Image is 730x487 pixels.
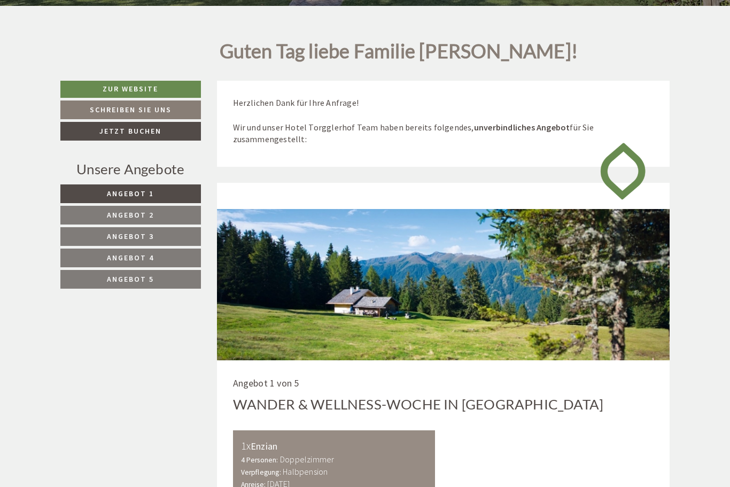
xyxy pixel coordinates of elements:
span: Angebot 2 [107,210,154,220]
strong: unverbindliches Angebot [474,122,570,133]
img: wander-wellness-woche-in-suedtirol-De6-cwm-5915p.jpg [217,209,670,360]
div: Guten Tag, wie können wir Ihnen helfen? [9,29,175,62]
small: 4 Personen: [241,455,278,465]
b: 1x [241,439,251,452]
span: Angebot 4 [107,253,154,262]
div: Enzian [241,438,428,454]
a: Jetzt buchen [60,122,201,141]
div: Unsere Angebote [60,159,201,179]
b: Doppelzimmer [280,454,334,465]
a: Schreiben Sie uns [60,101,201,119]
span: Angebot 3 [107,231,154,241]
small: Verpflegung: [241,468,281,477]
div: Wander & Wellness-Woche in [GEOGRAPHIC_DATA] [233,395,604,414]
span: Angebot 1 [107,189,154,198]
a: Zur Website [60,81,201,98]
div: [DATE] [191,9,230,27]
small: 14:41 [17,52,169,60]
img: image [592,133,654,209]
span: Angebot 5 [107,274,154,284]
p: Herzlichen Dank für Ihre Anfrage! Wir und unser Hotel Torgglerhof Team haben bereits folgendes, f... [233,97,654,145]
span: Angebot 1 von 5 [233,377,299,389]
h1: Guten Tag liebe Familie [PERSON_NAME]! [220,41,578,67]
b: Halbpension [283,466,328,477]
div: [GEOGRAPHIC_DATA] [17,32,169,40]
button: Senden [357,282,421,300]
